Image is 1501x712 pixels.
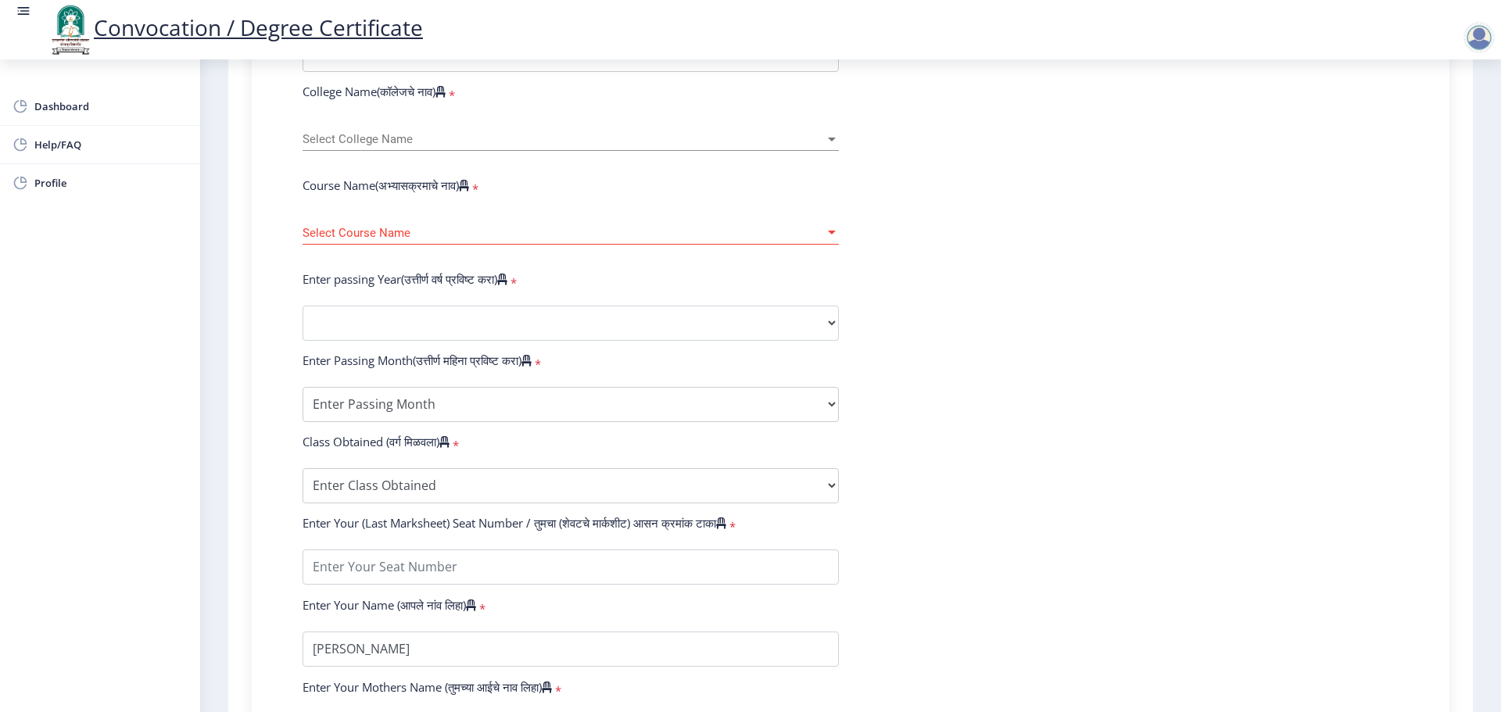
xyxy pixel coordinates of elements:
label: Enter passing Year(उत्तीर्ण वर्ष प्रविष्ट करा) [303,271,507,287]
span: Help/FAQ [34,135,188,154]
span: Profile [34,174,188,192]
input: Enter Your Name [303,631,839,667]
label: Enter Your Name (आपले नांव लिहा) [303,597,476,613]
span: Dashboard [34,97,188,116]
label: Enter Passing Month(उत्तीर्ण महिना प्रविष्ट करा) [303,352,532,368]
img: logo [47,3,94,56]
span: Select Course Name [303,227,825,240]
label: Enter Your Mothers Name (तुमच्या आईचे नाव लिहा) [303,679,552,695]
a: Convocation / Degree Certificate [47,13,423,42]
label: Class Obtained (वर्ग मिळवला) [303,434,450,449]
span: Select College Name [303,133,825,146]
input: Enter Your Seat Number [303,549,839,585]
label: College Name(कॉलेजचे नाव) [303,84,446,99]
label: Enter Your (Last Marksheet) Seat Number / तुमचा (शेवटचे मार्कशीट) आसन क्रमांक टाका [303,515,726,531]
label: Course Name(अभ्यासक्रमाचे नाव) [303,177,469,193]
